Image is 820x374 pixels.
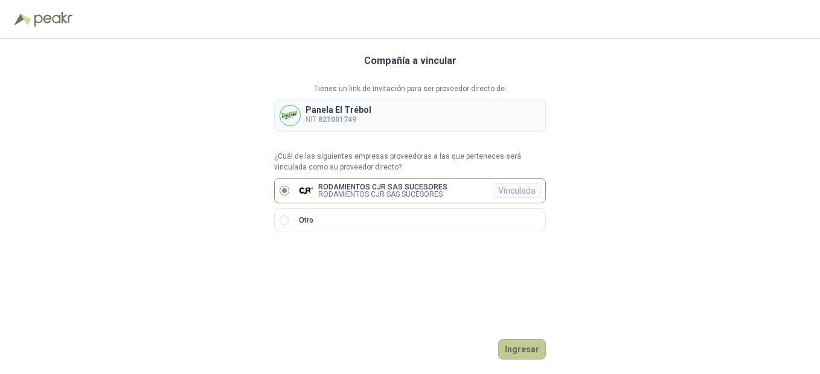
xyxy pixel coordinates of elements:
[299,215,313,226] p: Otro
[318,115,356,124] b: 821001749
[306,106,371,114] p: Panela El Trébol
[280,106,300,125] img: Company Logo
[498,339,546,360] button: Ingresar
[493,183,541,198] div: Vinculada
[34,12,72,27] img: Peakr
[274,151,546,174] p: ¿Cuál de las siguientes empresas proveedoras a las que perteneces será vinculada como su proveedo...
[306,114,371,125] p: NIT
[274,83,546,95] p: Tienes un link de invitación para ser proveedor directo de:
[299,183,313,198] img: Company Logo
[14,13,31,25] img: Logo
[318,183,447,191] p: RODAMIENTOS CJR SAS SUCESORES
[364,53,456,69] h3: Compañía a vincular
[318,191,447,198] p: RODAMIENTOS CJR SAS SUCESORES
